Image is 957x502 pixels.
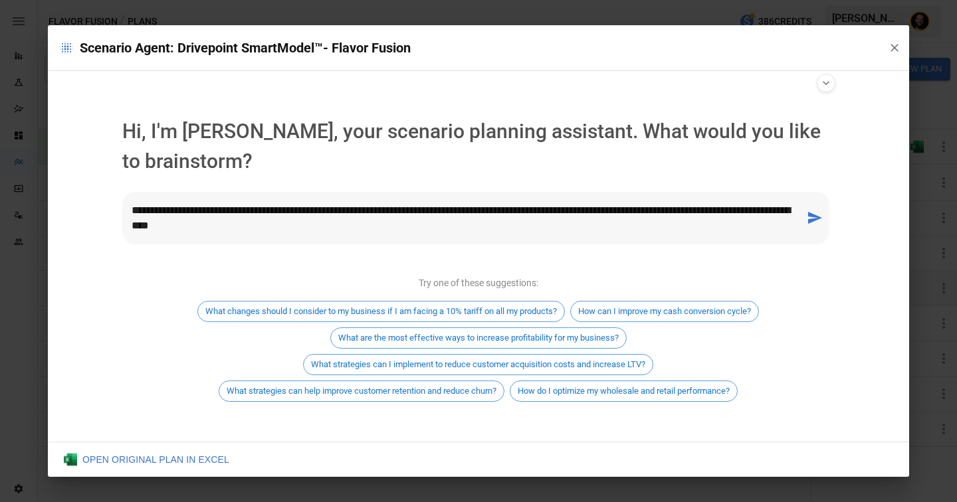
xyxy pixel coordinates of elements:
[419,276,538,290] p: Try one of these suggestions:
[801,205,828,231] button: send message
[817,74,835,92] button: Show agent settings
[510,386,737,396] span: How do I optimize my wholesale and retail performance?
[198,306,564,316] span: What changes should I consider to my business if I am facing a 10% tariff on all my products?
[571,306,758,316] span: How can I improve my cash conversion cycle?
[219,386,504,396] span: What strategies can help improve customer retention and reduce churn?
[58,37,877,58] p: Scenario Agent: Drivepoint SmartModel™- Flavor Fusion
[64,453,77,466] img: Excel
[331,333,626,343] span: What are the most effective ways to increase profitability for my business?
[304,359,653,369] span: What strategies can I implement to reduce customer acquisition costs and increase LTV?
[64,453,229,466] div: OPEN ORIGINAL PLAN IN EXCEL
[122,116,835,176] p: Hi, I'm [PERSON_NAME], your scenario planning assistant. What would you like to brainstorm?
